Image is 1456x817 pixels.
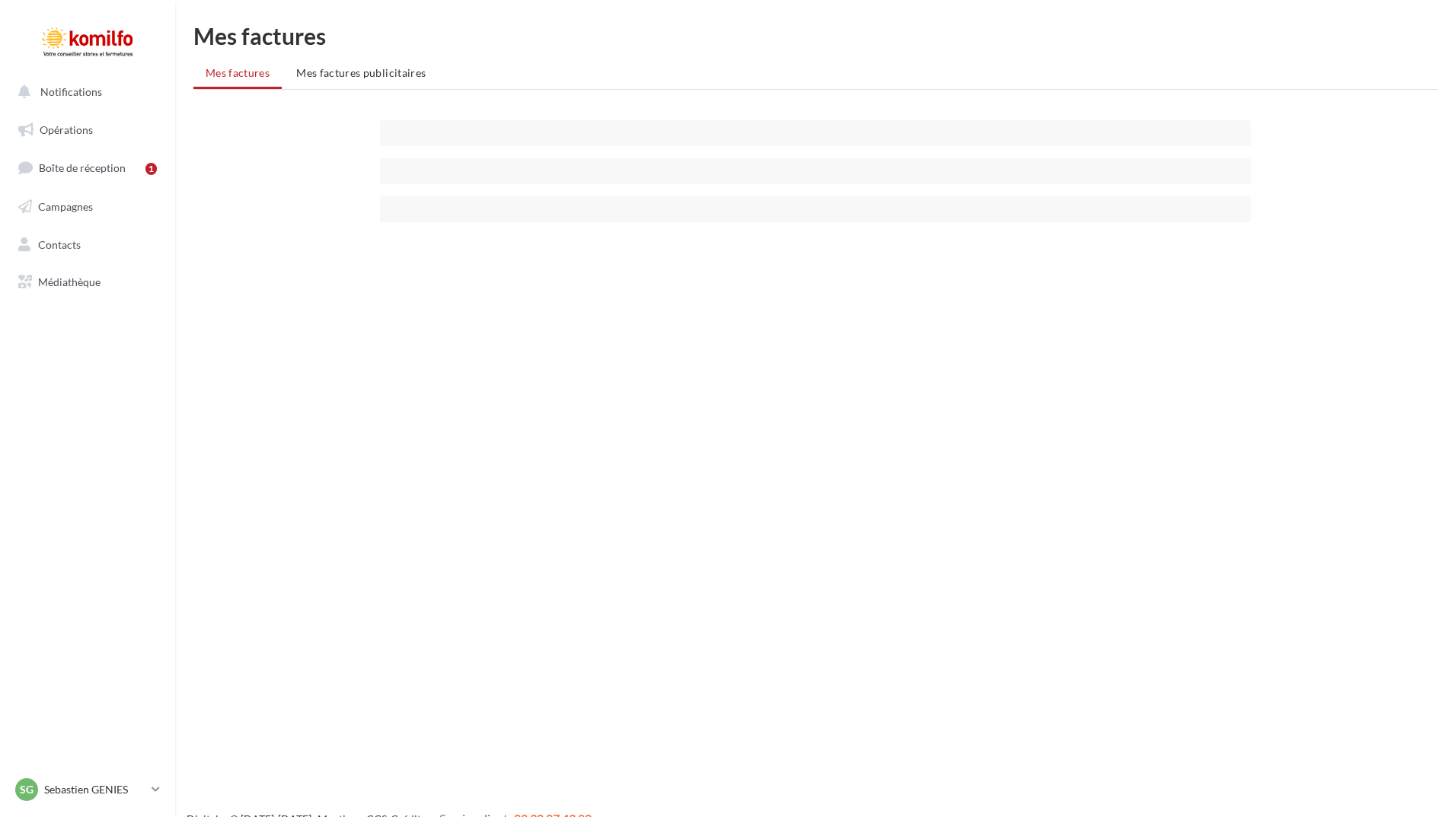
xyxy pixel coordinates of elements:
a: Médiathèque [9,266,166,298]
span: Contacts [38,237,81,250]
span: Boîte de réception [39,161,126,174]
span: Campagnes [38,200,93,213]
a: Contacts [9,229,166,261]
p: Sebastien GENIES [44,782,145,797]
span: SG [20,782,34,797]
span: Opérations [40,123,93,136]
span: Médiathèque [38,275,101,288]
a: Opérations [9,114,166,146]
a: SG Sebastien GENIES [12,775,163,804]
span: Notifications [40,85,102,98]
span: Mes factures publicitaires [296,66,426,79]
button: Notifications [9,76,160,108]
a: Boîte de réception1 [9,151,166,184]
a: Campagnes [9,191,166,223]
div: 1 [145,163,157,175]
h1: Mes factures [193,24,1438,47]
